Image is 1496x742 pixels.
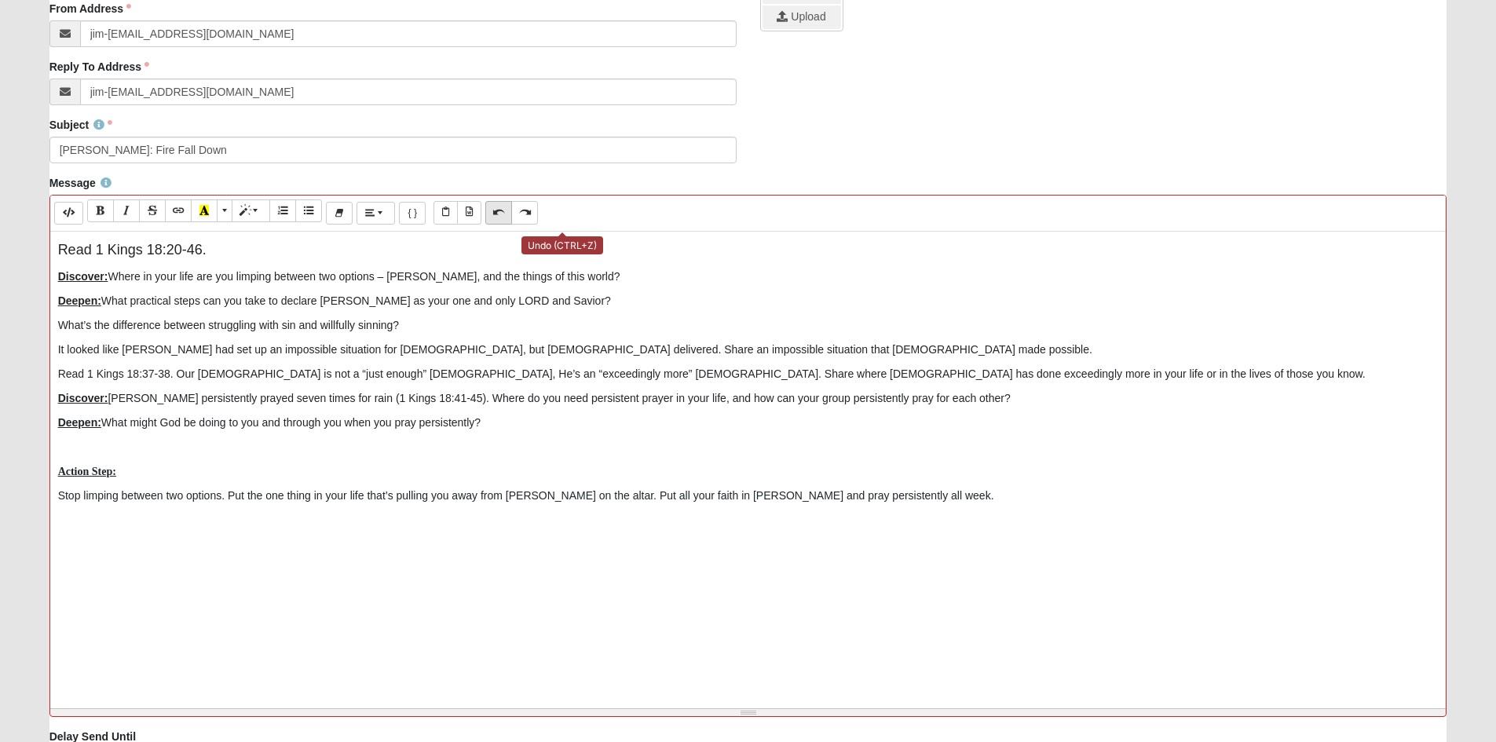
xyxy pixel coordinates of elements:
[295,199,322,222] button: Unordered list (CTRL+SHIFT+NUM7)
[191,199,218,222] button: Recent Color
[113,199,140,222] button: Italic (CTRL+I)
[485,201,512,224] button: Undo (CTRL+Z)
[58,269,1439,285] p: Where in your life are you limping between two options – [PERSON_NAME], and the things of this wo...
[521,236,603,254] div: Undo (CTRL+Z)
[49,1,131,16] label: From Address
[139,199,166,222] button: Strikethrough (CTRL+SHIFT+S)
[49,175,112,191] label: Message
[217,199,232,222] button: More Color
[58,317,1439,334] p: What’s the difference between struggling with sin and willfully sinning?
[165,199,192,222] button: Link (CTRL+K)
[58,293,1439,309] p: What practical steps can you take to declare [PERSON_NAME] as your one and only LORD and Savior?
[58,294,101,307] u: Deepen:
[326,202,353,225] button: Remove Font Style (CTRL+\)
[58,390,1439,407] p: [PERSON_NAME] persistently prayed seven times for rain (1 Kings 18:41-45). Where do you need pers...
[58,392,108,404] u: Discover:
[269,199,296,222] button: Ordered list (CTRL+SHIFT+NUM8)
[87,199,114,222] button: Bold (CTRL+B)
[50,709,1447,716] div: Resize
[511,201,538,224] button: Redo (CTRL+Y)
[49,117,113,133] label: Subject
[58,466,116,477] span: Action Step:
[232,199,270,222] button: Style
[357,202,395,225] button: Paragraph
[49,59,149,75] label: Reply To Address
[58,270,108,283] u: Discover:
[58,416,101,429] u: Deepen:
[433,201,458,224] button: Paste Text
[399,202,426,225] button: Merge Field
[58,242,207,258] span: Read 1 Kings 18:20-46.
[58,366,1439,382] p: Read 1 Kings 18:37-38. Our [DEMOGRAPHIC_DATA] is not a “just enough” [DEMOGRAPHIC_DATA], He’s an ...
[58,415,1439,431] p: What might God be doing to you and through you when you pray persistently?
[58,342,1439,358] p: It looked like [PERSON_NAME] had set up an impossible situation for [DEMOGRAPHIC_DATA], but [DEMO...
[54,202,83,225] button: Code Editor
[457,201,481,224] button: Paste from Word
[58,488,1439,504] p: Stop limping between two options. Put the one thing in your life that’s pulling you away from [PE...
